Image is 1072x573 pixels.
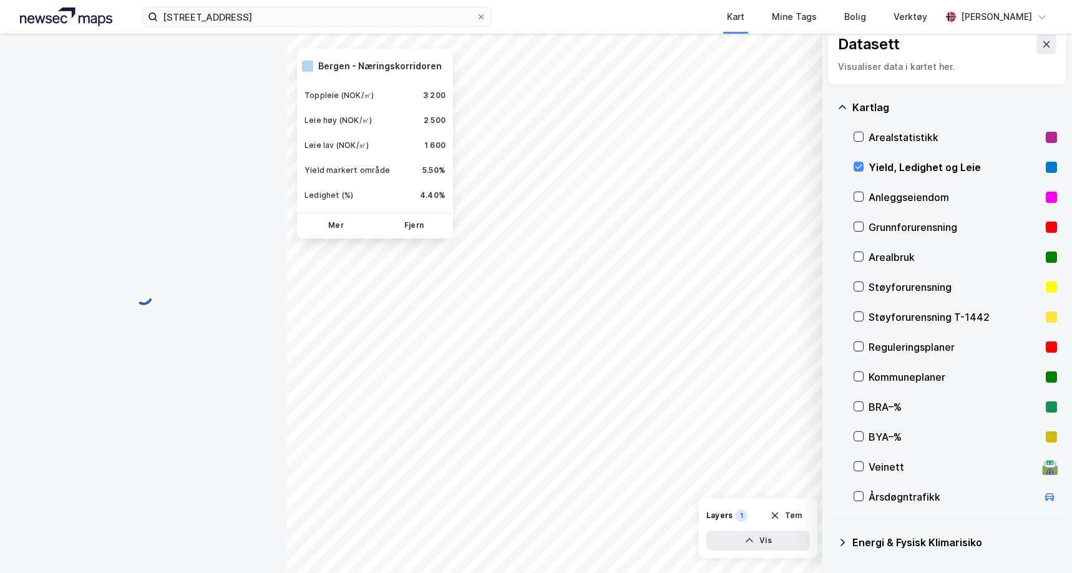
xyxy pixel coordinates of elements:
[158,7,476,26] input: Søk på adresse, matrikkel, gårdeiere, leietakere eller personer
[706,531,810,551] button: Vis
[869,160,1041,175] div: Yield, Ledighet og Leie
[852,535,1057,550] div: Energi & Fysisk Klimarisiko
[762,506,810,526] button: Tøm
[305,91,374,100] div: Toppleie (NOK/㎡)
[869,190,1041,205] div: Anleggseiendom
[305,140,369,150] div: Leie lav (NOK/㎡)
[318,59,442,74] div: Bergen - Næringskorridoren
[844,9,866,24] div: Bolig
[300,216,373,236] button: Mer
[869,370,1041,384] div: Kommuneplaner
[869,459,1037,474] div: Veinett
[422,165,446,175] div: 5.50%
[869,399,1041,414] div: BRA–%
[1010,513,1072,573] iframe: Chat Widget
[378,216,451,236] button: Fjern
[1041,459,1058,475] div: 🛣️
[305,115,372,125] div: Leie høy (NOK/㎡)
[305,190,353,200] div: Ledighet (%)
[838,59,1056,74] div: Visualiser data i kartet her.
[424,115,446,125] div: 2 500
[869,220,1041,235] div: Grunnforurensning
[869,489,1037,504] div: Årsdøgntrafikk
[735,509,748,522] div: 1
[869,310,1041,325] div: Støyforurensning T-1442
[852,100,1057,115] div: Kartlag
[727,9,744,24] div: Kart
[305,165,390,175] div: Yield markert område
[1010,513,1072,573] div: Kontrollprogram for chat
[420,190,446,200] div: 4.40%
[772,9,817,24] div: Mine Tags
[869,280,1041,295] div: Støyforurensning
[424,140,446,150] div: 1 600
[706,511,733,521] div: Layers
[869,340,1041,355] div: Reguleringsplaner
[423,91,446,100] div: 3 200
[869,130,1041,145] div: Arealstatistikk
[894,9,927,24] div: Verktøy
[134,286,153,306] img: spinner.a6d8c91a73a9ac5275cf975e30b51cfb.svg
[961,9,1032,24] div: [PERSON_NAME]
[869,429,1041,444] div: BYA–%
[869,250,1041,265] div: Arealbruk
[20,7,112,26] img: logo.a4113a55bc3d86da70a041830d287a7e.svg
[838,34,900,54] div: Datasett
